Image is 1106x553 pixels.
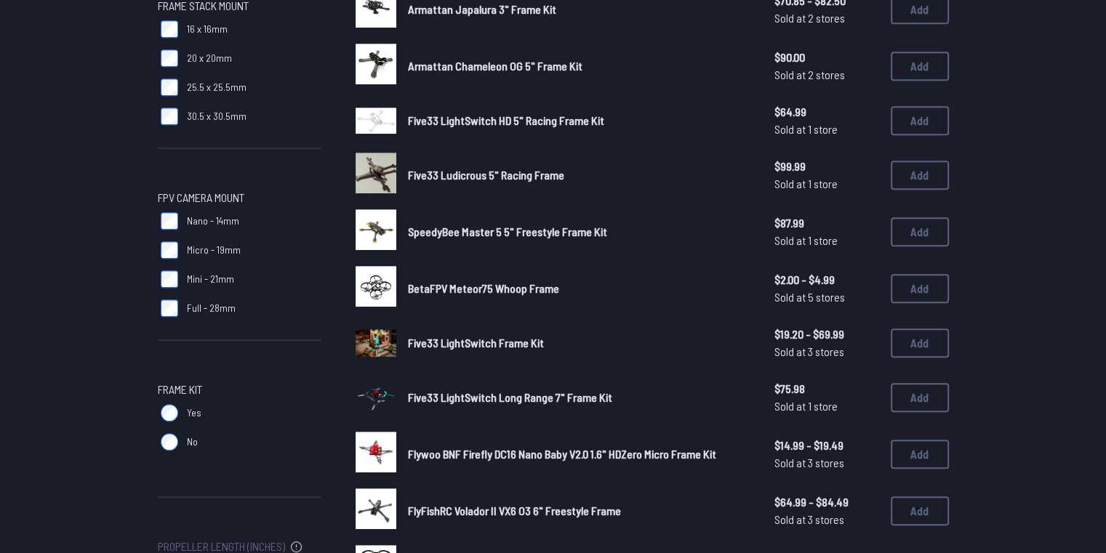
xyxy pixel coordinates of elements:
[408,502,751,520] a: FlyFishRC Volador II VX6 O3 6" Freestyle Frame
[891,52,949,81] button: Add
[161,49,178,67] input: 20 x 20mm
[408,2,556,16] span: Armattan Japalura 3" Frame Kit
[408,389,751,406] a: Five33 LightSwitch Long Range 7" Frame Kit
[891,274,949,303] button: Add
[891,328,949,358] button: Add
[408,168,564,182] span: Five33 Ludicrous 5" Racing Frame
[774,493,879,511] span: $64.99 - $84.49
[187,301,236,315] span: Full - 28mm
[187,51,232,65] span: 20 x 20mm
[356,153,396,198] a: image
[161,270,178,288] input: Mini - 21mm
[774,397,879,415] span: Sold at 1 store
[774,232,879,249] span: Sold at 1 store
[774,49,879,66] span: $90.00
[161,20,178,38] input: 16 x 16mm
[356,100,396,141] a: image
[356,266,396,311] a: image
[187,272,234,286] span: Mini - 21mm
[408,166,751,184] a: Five33 Ludicrous 5" Racing Frame
[774,511,879,528] span: Sold at 3 stores
[408,225,607,238] span: SpeedyBee Master 5 5" Freestyle Frame Kit
[774,158,879,175] span: $99.99
[356,323,396,363] a: image
[161,212,178,230] input: Nano - 14mm
[774,66,879,84] span: Sold at 2 stores
[356,432,396,477] a: image
[408,504,621,517] span: FlyFishRC Volador II VX6 O3 6" Freestyle Frame
[408,334,751,352] a: Five33 LightSwitch Frame Kit
[161,404,178,421] input: Yes
[356,488,396,533] a: image
[408,112,751,129] a: Five33 LightSwitch HD 5" Racing Frame Kit
[774,9,879,27] span: Sold at 2 stores
[161,241,178,259] input: Micro - 19mm
[774,454,879,472] span: Sold at 3 stores
[774,214,879,232] span: $87.99
[891,496,949,525] button: Add
[408,281,559,295] span: BetaFPV Meteor75 Whoop Frame
[774,175,879,193] span: Sold at 1 store
[187,214,239,228] span: Nano - 14mm
[891,383,949,412] button: Add
[408,280,751,297] a: BetaFPV Meteor75 Whoop Frame
[187,405,201,420] span: Yes
[356,329,396,356] img: image
[774,103,879,121] span: $64.99
[161,299,178,317] input: Full - 28mm
[356,153,396,193] img: image
[187,80,247,94] span: 25.5 x 25.5mm
[774,326,879,343] span: $19.20 - $69.99
[161,108,178,125] input: 30.5 x 30.5mm
[158,189,244,206] span: FPV Camera Mount
[891,106,949,135] button: Add
[891,440,949,469] button: Add
[774,288,879,306] span: Sold at 5 stores
[891,217,949,246] button: Add
[356,209,396,250] img: image
[356,432,396,472] img: image
[408,223,751,241] a: SpeedyBee Master 5 5" Freestyle Frame Kit
[408,1,751,18] a: Armattan Japalura 3" Frame Kit
[356,209,396,254] a: image
[408,57,751,75] a: Armattan Chameleon OG 5" Frame Kit
[408,336,544,350] span: Five33 LightSwitch Frame Kit
[158,381,202,398] span: Frame Kit
[356,44,396,84] img: image
[187,243,241,257] span: Micro - 19mm
[408,445,751,463] a: Flywoo BNF Firefly DC16 Nano Baby V2.0 1.6" HDZero Micro Frame Kit
[356,108,396,134] img: image
[774,121,879,138] span: Sold at 1 store
[408,447,716,461] span: Flywoo BNF Firefly DC16 Nano Baby V2.0 1.6" HDZero Micro Frame Kit
[774,380,879,397] span: $75.98
[408,113,604,127] span: Five33 LightSwitch HD 5" Racing Frame Kit
[774,437,879,454] span: $14.99 - $19.49
[187,109,247,124] span: 30.5 x 30.5mm
[891,161,949,190] button: Add
[774,271,879,288] span: $2.00 - $4.99
[356,488,396,529] img: image
[774,343,879,360] span: Sold at 3 stores
[187,22,228,36] span: 16 x 16mm
[356,266,396,307] img: image
[356,368,396,423] img: image
[356,375,396,420] a: image
[161,78,178,96] input: 25.5 x 25.5mm
[187,435,198,449] span: No
[408,390,612,404] span: Five33 LightSwitch Long Range 7" Frame Kit
[408,59,582,73] span: Armattan Chameleon OG 5" Frame Kit
[356,44,396,89] a: image
[161,433,178,451] input: No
